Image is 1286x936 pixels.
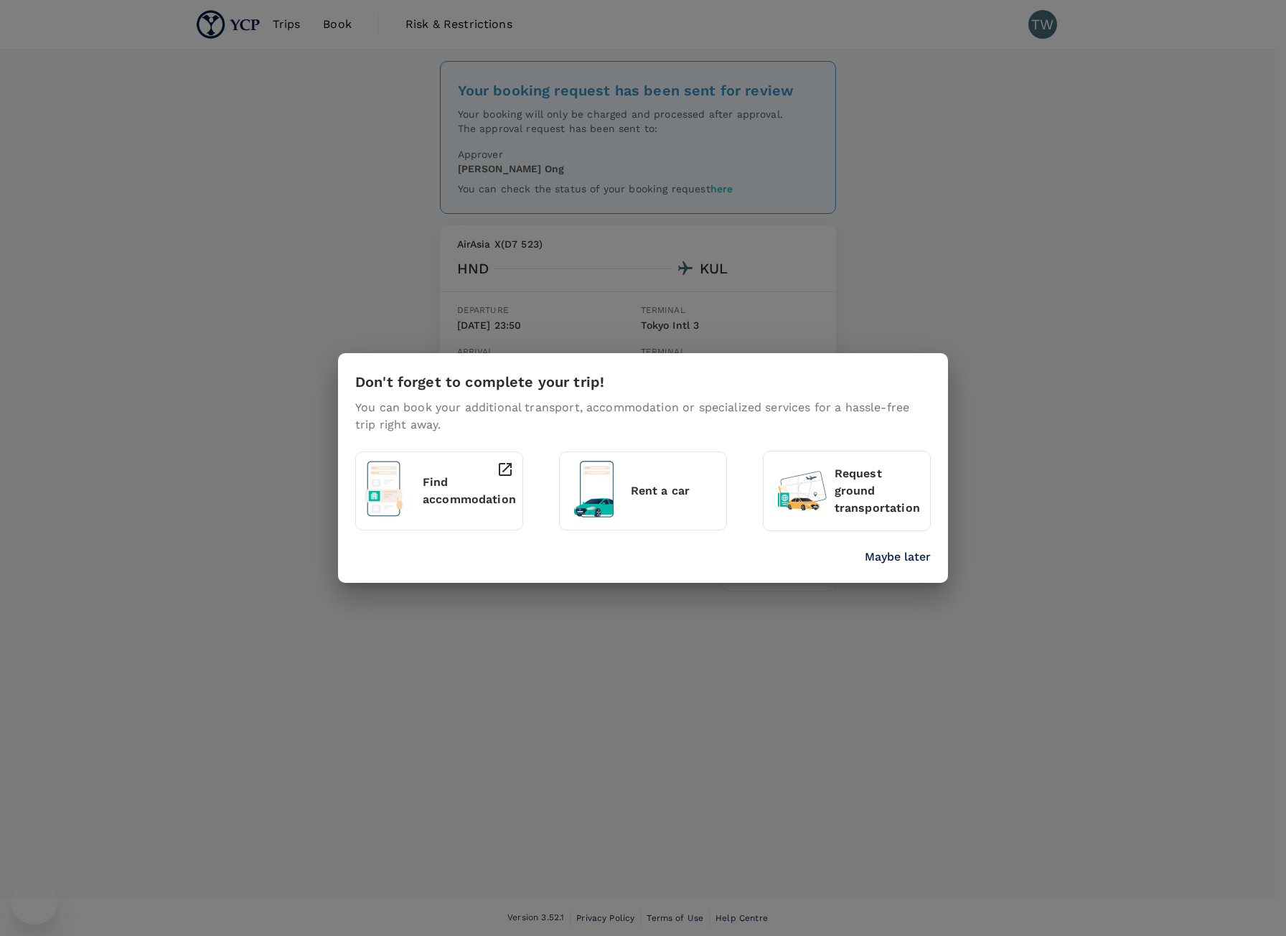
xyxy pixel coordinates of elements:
p: Request ground transportation [835,465,921,517]
h6: Don't forget to complete your trip! [355,370,604,393]
button: Maybe later [865,548,931,566]
p: Find accommodation [423,474,516,508]
p: You can book your additional transport, accommodation or specialized services for a hassle-free t... [355,399,931,434]
p: Rent a car [631,482,718,500]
